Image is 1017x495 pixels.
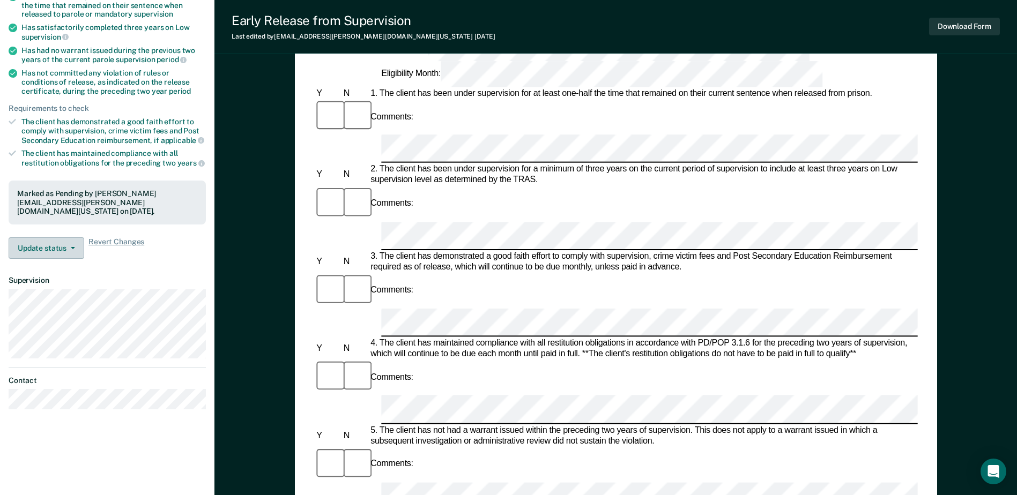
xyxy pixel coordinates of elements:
button: Update status [9,237,84,259]
div: N [341,170,368,181]
div: Last edited by [EMAIL_ADDRESS][PERSON_NAME][DOMAIN_NAME][US_STATE] [232,33,495,40]
div: Y [314,430,341,441]
span: supervision [134,10,173,18]
div: The client has demonstrated a good faith effort to comply with supervision, crime victim fees and... [21,117,206,145]
div: Y [314,257,341,267]
div: 2. The client has been under supervision for a minimum of three years on the current period of su... [368,164,918,186]
div: Has had no warrant issued during the previous two years of the current parole supervision [21,46,206,64]
span: supervision [21,33,69,41]
div: N [341,88,368,99]
span: period [157,55,187,64]
div: Y [314,170,341,181]
div: 3. The client has demonstrated a good faith effort to comply with supervision, crime victim fees ... [368,251,918,273]
div: Requirements to check [9,104,206,113]
div: N [341,430,368,441]
span: Revert Changes [88,237,144,259]
span: [DATE] [474,33,495,40]
div: Has satisfactorily completed three years on Low [21,23,206,41]
div: Has not committed any violation of rules or conditions of release, as indicated on the release ce... [21,69,206,95]
div: Comments: [368,111,415,122]
div: Comments: [368,198,415,209]
div: Comments: [368,372,415,383]
div: Comments: [368,286,415,296]
div: The client has maintained compliance with all restitution obligations for the preceding two [21,149,206,167]
div: Y [314,88,341,99]
div: 4. The client has maintained compliance with all restitution obligations in accordance with PD/PO... [368,338,918,359]
div: N [341,257,368,267]
div: Early Release from Supervision [232,13,495,28]
div: 5. The client has not had a warrant issued within the preceding two years of supervision. This do... [368,425,918,446]
div: Open Intercom Messenger [981,459,1006,484]
span: years [177,159,205,167]
div: Comments: [368,459,415,470]
div: Y [314,343,341,354]
dt: Supervision [9,276,206,285]
div: Marked as Pending by [PERSON_NAME][EMAIL_ADDRESS][PERSON_NAME][DOMAIN_NAME][US_STATE] on [DATE]. [17,189,197,216]
div: 1. The client has been under supervision for at least one-half the time that remained on their cu... [368,88,918,99]
button: Download Form [929,18,1000,35]
div: N [341,343,368,354]
dt: Contact [9,376,206,385]
span: period [169,87,191,95]
span: applicable [161,136,204,145]
div: Eligibility Month: [379,61,825,87]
